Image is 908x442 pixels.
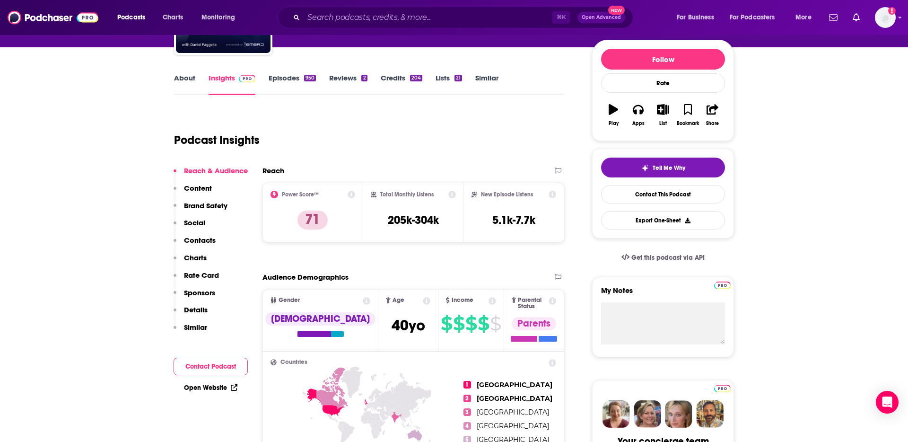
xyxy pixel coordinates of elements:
button: Share [700,98,725,132]
img: Jon Profile [696,400,724,428]
span: Monitoring [201,11,235,24]
div: 950 [304,75,316,81]
span: $ [465,316,477,331]
button: Brand Safety [174,201,227,219]
span: Logged in as TrevorC [875,7,896,28]
img: tell me why sparkle [641,164,649,172]
button: Show profile menu [875,7,896,28]
div: Open Intercom Messenger [876,391,899,414]
a: Get this podcast via API [614,246,712,269]
button: Reach & Audience [174,166,248,184]
h2: Power Score™ [282,191,319,198]
span: $ [453,316,464,331]
div: Bookmark [677,121,699,126]
div: [DEMOGRAPHIC_DATA] [265,312,375,326]
span: ⌘ K [552,11,570,24]
p: Brand Safety [184,201,227,210]
button: Apps [626,98,650,132]
h2: Audience Demographics [262,273,349,282]
span: $ [441,316,452,331]
h2: New Episode Listens [481,191,533,198]
a: Show notifications dropdown [849,9,864,26]
a: Reviews2 [329,73,367,95]
span: New [608,6,625,15]
div: 21 [454,75,462,81]
button: Export One-Sheet [601,211,725,230]
div: Share [706,121,719,126]
span: For Business [677,11,714,24]
span: Charts [163,11,183,24]
img: User Profile [875,7,896,28]
span: Gender [279,297,300,303]
span: Income [452,297,473,303]
a: Pro website [714,383,731,392]
a: Open Website [184,384,237,392]
button: Content [174,184,212,201]
button: open menu [789,10,823,25]
div: Rate [601,73,725,93]
span: Get this podcast via API [631,254,705,262]
p: Contacts [184,236,216,245]
h2: Reach [262,166,284,175]
span: [GEOGRAPHIC_DATA] [477,380,552,389]
img: Podchaser Pro [239,75,255,82]
a: Pro website [714,280,731,289]
span: 1 [463,381,471,389]
input: Search podcasts, credits, & more... [304,10,552,25]
p: Reach & Audience [184,166,248,175]
a: Episodes950 [269,73,316,95]
div: Play [609,121,619,126]
a: Charts [157,10,189,25]
span: [GEOGRAPHIC_DATA] [477,408,549,416]
button: Contact Podcast [174,358,248,375]
img: Barbara Profile [634,400,661,428]
span: 3 [463,408,471,416]
div: Parents [512,317,556,330]
button: open menu [670,10,726,25]
p: Rate Card [184,271,219,280]
span: 40 yo [392,316,425,335]
a: Lists21 [436,73,462,95]
span: Countries [280,359,307,365]
img: Podchaser Pro [714,282,731,289]
p: Charts [184,253,207,262]
button: tell me why sparkleTell Me Why [601,158,725,177]
span: Parental Status [518,297,547,309]
img: Podchaser - Follow, Share and Rate Podcasts [8,9,98,27]
button: Details [174,305,208,323]
a: About [174,73,195,95]
span: [GEOGRAPHIC_DATA] [477,422,549,430]
h2: Total Monthly Listens [380,191,434,198]
button: Contacts [174,236,216,253]
span: Tell Me Why [653,164,685,172]
img: Sydney Profile [602,400,630,428]
p: Content [184,184,212,193]
button: open menu [724,10,789,25]
div: 204 [410,75,422,81]
button: Rate Card [174,271,219,288]
span: Podcasts [117,11,145,24]
button: open menu [195,10,247,25]
a: Contact This Podcast [601,185,725,203]
img: Jules Profile [665,400,692,428]
p: Social [184,218,205,227]
button: Charts [174,253,207,271]
div: Apps [632,121,645,126]
span: Open Advanced [582,15,621,20]
button: Sponsors [174,288,215,306]
button: Play [601,98,626,132]
span: 4 [463,422,471,430]
a: InsightsPodchaser Pro [209,73,255,95]
h3: 5.1k-7.7k [492,213,535,227]
p: Similar [184,323,207,332]
span: Age [393,297,404,303]
a: Credits204 [381,73,422,95]
div: 2 [361,75,367,81]
button: Open AdvancedNew [577,12,625,23]
span: For Podcasters [730,11,775,24]
span: More [795,11,812,24]
button: open menu [111,10,157,25]
a: Show notifications dropdown [825,9,841,26]
button: List [651,98,675,132]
